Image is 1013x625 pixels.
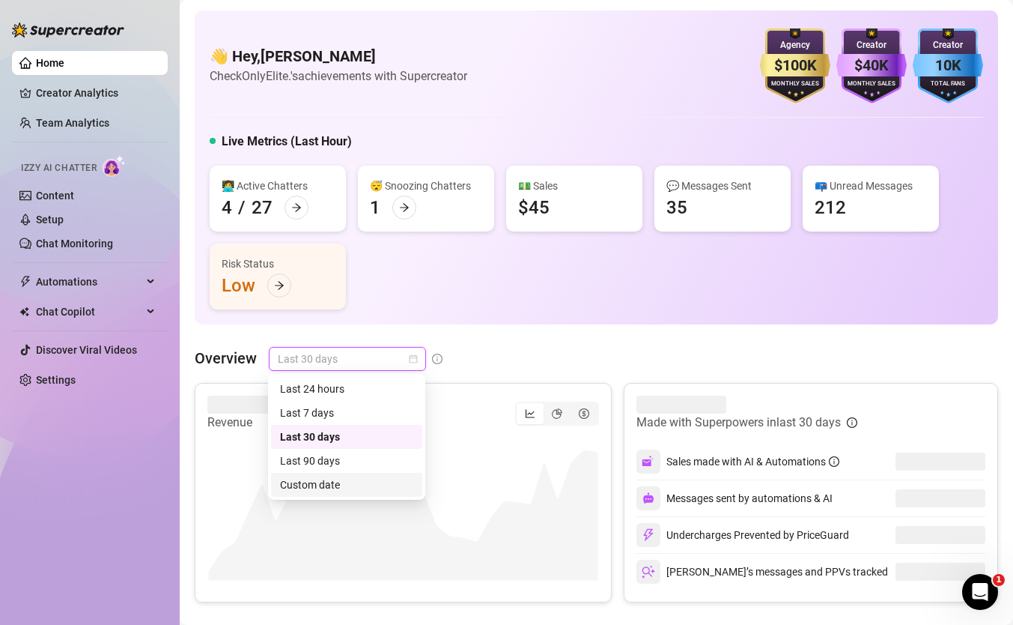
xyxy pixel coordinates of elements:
div: Agency [760,38,830,52]
a: Discover Viral Videos [36,344,137,356]
div: Sales made with AI & Automations [666,453,839,470]
div: 😴 Snoozing Chatters [370,178,482,194]
article: Check OnlyElite.'s achievements with Supercreator [210,67,467,85]
div: Last 30 days [280,429,413,445]
div: Monthly Sales [760,79,830,89]
img: purple-badge-B9DA21FR.svg [836,28,907,103]
div: 4 [222,196,232,220]
div: Last 7 days [280,405,413,421]
img: logo-BBDzfeDw.svg [12,22,124,37]
div: Last 24 hours [280,381,413,397]
div: Creator [836,38,907,52]
span: info-circle [847,417,857,428]
div: $45 [518,196,550,220]
div: 👩‍💻 Active Chatters [222,178,334,194]
a: Home [36,57,64,69]
div: 💵 Sales [518,178,630,194]
a: Settings [36,374,76,386]
img: gold-badge-CigiZidd.svg [760,28,830,103]
span: pie-chart [552,408,562,419]
a: Team Analytics [36,117,109,129]
div: Undercharges Prevented by PriceGuard [636,523,849,547]
span: arrow-right [274,280,285,291]
div: $100K [760,54,830,77]
img: Chat Copilot [19,307,29,317]
img: svg%3e [642,455,655,468]
div: 212 [815,196,846,220]
article: Made with Superpowers in last 30 days [636,414,841,432]
div: Total Fans [913,79,983,89]
span: 1 [993,574,1005,586]
div: Last 90 days [280,453,413,469]
a: Chat Monitoring [36,238,113,250]
div: Custom date [280,477,413,493]
div: Last 24 hours [271,377,422,401]
div: Creator [913,38,983,52]
div: 💬 Messages Sent [666,178,779,194]
div: 35 [666,196,687,220]
span: thunderbolt [19,276,31,288]
div: 27 [252,196,273,220]
div: 10K [913,54,983,77]
span: Last 30 days [278,348,417,370]
div: segmented control [515,402,599,426]
img: svg%3e [642,528,655,542]
div: Last 7 days [271,401,422,425]
span: arrow-right [399,202,410,213]
span: dollar-circle [579,408,589,419]
a: Creator Analytics [36,81,156,105]
span: Izzy AI Chatter [21,161,97,175]
div: 1 [370,196,380,220]
span: arrow-right [291,202,302,213]
a: Content [36,190,74,202]
div: [PERSON_NAME]’s messages and PPVs tracked [636,560,888,584]
h4: 👋 Hey, [PERSON_NAME] [210,46,467,67]
div: Risk Status [222,256,334,272]
div: $40K [836,54,907,77]
span: Automations [36,270,142,294]
a: Setup [36,214,64,226]
div: Monthly Sales [836,79,907,89]
h5: Live Metrics (Last Hour) [222,133,352,151]
img: AI Chatter [103,155,126,177]
div: Messages sent by automations & AI [636,486,833,510]
span: line-chart [525,408,535,419]
img: svg%3e [642,565,655,579]
div: 📪 Unread Messages [815,178,927,194]
div: Last 90 days [271,449,422,473]
div: Last 30 days [271,425,422,449]
span: info-circle [829,456,839,467]
article: Revenue [207,414,297,432]
span: Chat Copilot [36,300,142,324]
span: calendar [409,354,418,363]
img: blue-badge-DgoSNQY1.svg [913,28,983,103]
img: svg%3e [642,492,654,504]
div: Custom date [271,473,422,497]
span: info-circle [432,354,442,364]
iframe: Intercom live chat [962,574,998,610]
article: Overview [195,347,257,369]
